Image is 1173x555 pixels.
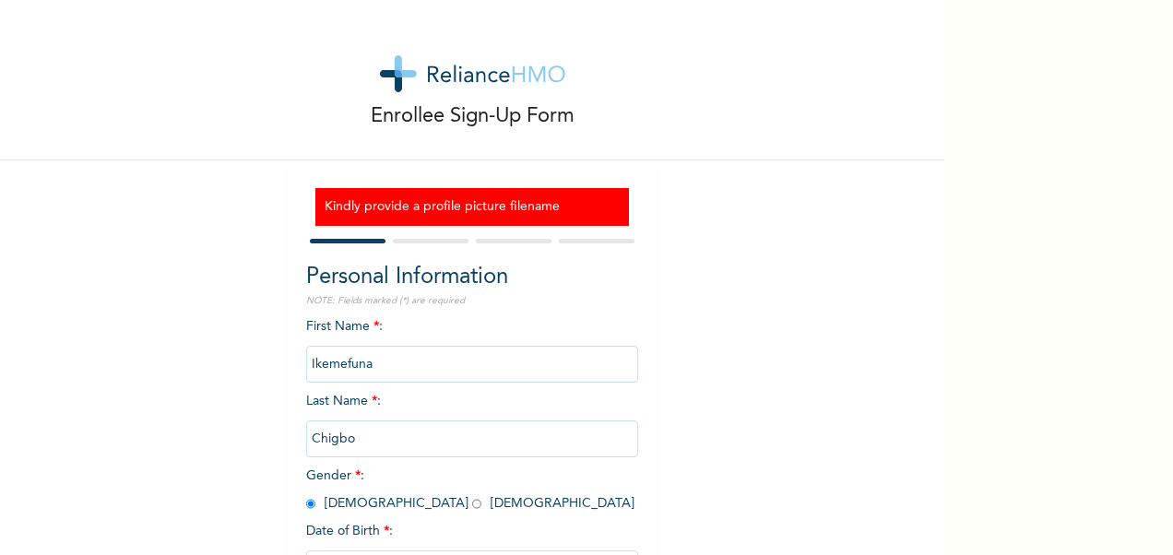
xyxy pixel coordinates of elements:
p: NOTE: Fields marked (*) are required [306,294,638,308]
img: logo [380,55,565,92]
span: Date of Birth : [306,522,393,541]
p: Enrollee Sign-Up Form [371,101,575,132]
span: First Name : [306,320,638,371]
h2: Personal Information [306,261,638,294]
span: Gender : [DEMOGRAPHIC_DATA] [DEMOGRAPHIC_DATA] [306,469,634,510]
input: Enter your last name [306,420,638,457]
h3: Kindly provide a profile picture filename [325,197,620,217]
input: Enter your first name [306,346,638,383]
span: Last Name : [306,395,638,445]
